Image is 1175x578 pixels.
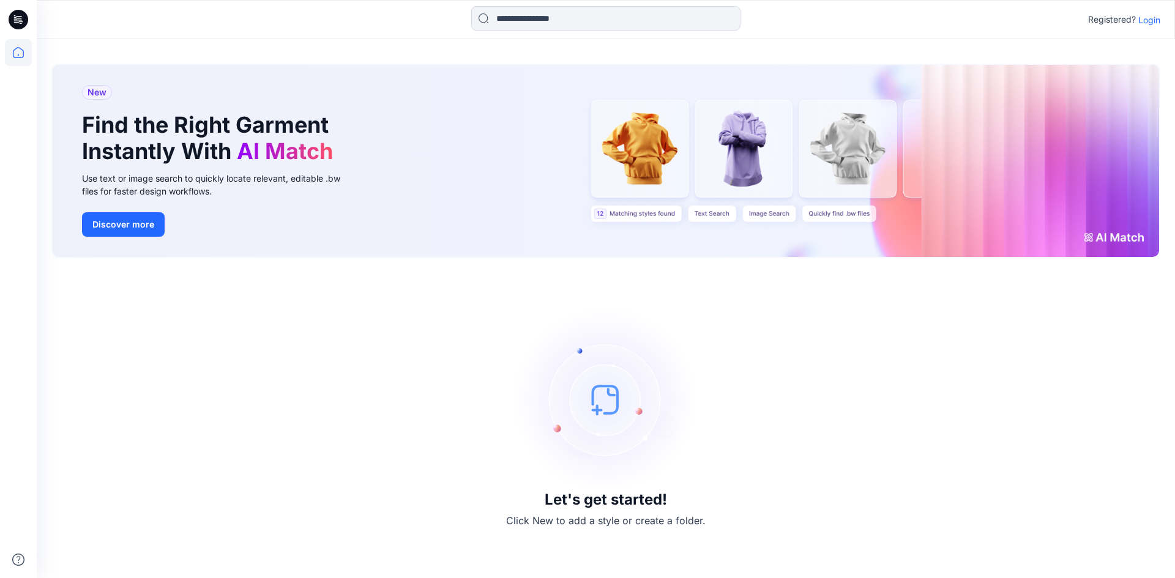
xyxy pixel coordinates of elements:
[82,172,357,198] div: Use text or image search to quickly locate relevant, editable .bw files for faster design workflows.
[82,112,339,165] h1: Find the Right Garment Instantly With
[237,138,333,165] span: AI Match
[514,308,698,491] img: empty-state-image.svg
[82,212,165,237] button: Discover more
[1088,12,1136,27] p: Registered?
[88,85,106,100] span: New
[1138,13,1160,26] p: Login
[506,513,706,528] p: Click New to add a style or create a folder.
[545,491,667,508] h3: Let's get started!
